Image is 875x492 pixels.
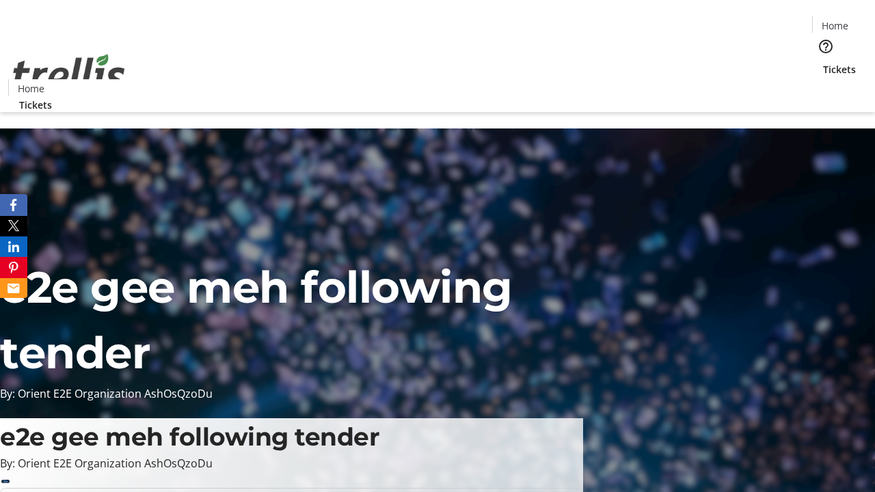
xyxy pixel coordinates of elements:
img: Orient E2E Organization AshOsQzoDu's Logo [8,39,130,107]
a: Home [9,81,53,96]
span: Home [822,18,848,33]
a: Tickets [812,62,867,77]
button: Help [812,33,839,60]
span: Tickets [19,98,52,112]
span: Tickets [823,62,856,77]
button: Cart [812,77,839,104]
span: Home [18,81,44,96]
a: Home [813,18,857,33]
a: Tickets [8,98,63,112]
